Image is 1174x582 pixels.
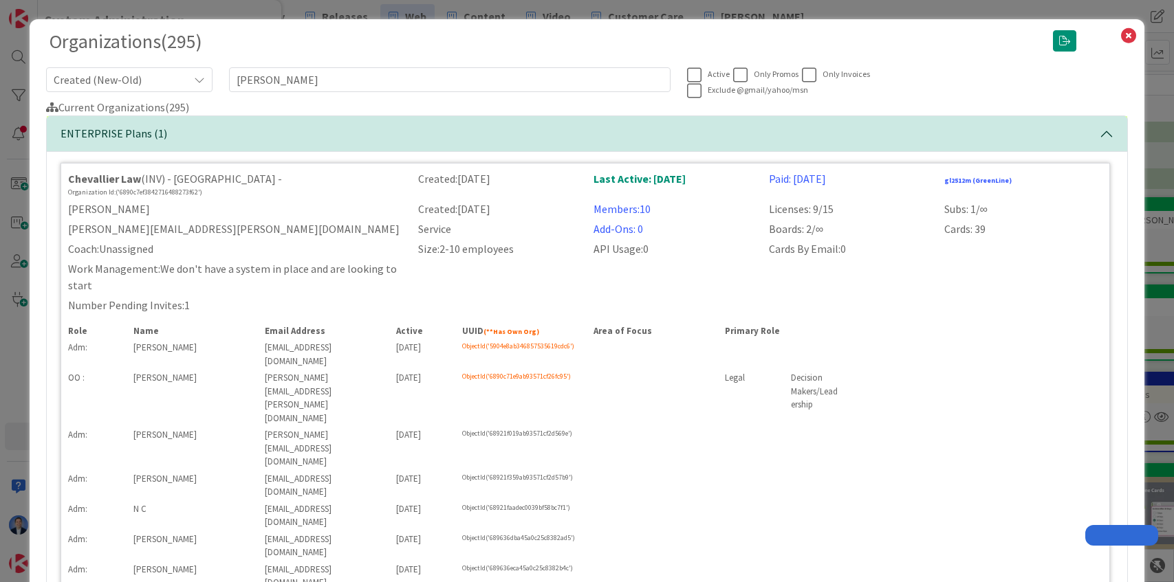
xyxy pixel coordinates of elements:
div: Created: [DATE] [410,201,585,217]
button: Exclude @gmail/yahoo/msn [687,83,808,99]
div: Last Active: [DATE] [585,170,761,197]
div: [PERSON_NAME][EMAIL_ADDRESS][PERSON_NAME][DOMAIN_NAME] [60,221,411,237]
div: Cards By Email: 0 [761,240,936,257]
div: Work Management: We don't have a system in place and are looking to start [60,260,411,293]
div: Boards: 2/∞ [761,221,936,237]
div: Coach: Unassigned [60,240,411,257]
div: ObjectId('68921f359ab93571cf2d57b9') [454,472,717,499]
span: Active [708,69,730,79]
span: Adm: [68,342,87,353]
div: Area of Focus [585,324,717,338]
span: Adm: [68,563,87,575]
div: ObjectId('68921f019ab93571cf2d569e') [454,428,717,469]
div: Primary Role [717,324,848,338]
div: Service [410,221,585,237]
div: Name [125,324,257,338]
div: Size: 2-10 employees [410,240,585,257]
div: ObjectId('6890c71e9ab93571cf26fc95') [454,371,717,425]
div: [PERSON_NAME][EMAIL_ADDRESS][PERSON_NAME][DOMAIN_NAME] [257,371,388,425]
a: Paid: [DATE] [769,172,826,186]
a: Members: 10 [594,202,651,216]
div: [EMAIL_ADDRESS][DOMAIN_NAME] [257,502,388,529]
div: [PERSON_NAME] [125,341,257,368]
div: [PERSON_NAME] [60,201,411,217]
button: ENTERPRISE Plans (1) [47,116,1128,152]
div: Email Address [257,324,388,338]
div: API Usage: 0 [585,240,761,257]
div: [PERSON_NAME] [125,428,257,469]
span: Current Organizations ( 295 ) [46,100,189,114]
div: N C [125,502,257,529]
span: OO : [68,372,85,383]
div: [EMAIL_ADDRESS][DOMAIN_NAME] [257,341,388,368]
div: Decision Makers/Leadership [783,371,849,425]
div: [DATE] [388,533,454,559]
div: Subs: 1/∞ [936,201,1111,217]
div: [PERSON_NAME] [125,371,257,425]
span: Adm: [68,503,87,515]
div: Role [60,324,126,338]
div: Active [388,324,454,338]
div: [DATE] [388,472,454,499]
div: [DATE] [388,502,454,529]
div: Legal [717,371,783,425]
div: [DATE] [388,341,454,368]
button: Only Invoices [802,67,870,83]
div: [PERSON_NAME] [125,533,257,559]
div: [PERSON_NAME] [125,472,257,499]
h3: Organizations ( 295 ) [50,30,1034,54]
span: Adm: [68,533,87,545]
button: Only Promos [733,67,798,83]
span: Created (New-Old) [54,70,182,89]
div: Cards: 39 [936,221,1111,237]
strong: Chevallier Law [68,172,141,186]
span: (**Has Own Org) [483,327,539,336]
div: [PERSON_NAME][EMAIL_ADDRESS][DOMAIN_NAME] [257,428,388,469]
div: Created: [DATE] [410,170,585,197]
span: Exclude @gmail/yahoo/msn [708,85,808,95]
div: [DATE] [388,428,454,469]
span: Only Invoices [823,69,870,79]
div: [DATE] [388,371,454,425]
div: ObjectId('689636dba45a0c25c8382ad5') [454,533,717,559]
strong: gl2512m (GreenLine) [944,176,1012,185]
p: Number Pending Invites: 1 [68,297,840,313]
div: [EMAIL_ADDRESS][DOMAIN_NAME] [257,533,388,559]
div: [EMAIL_ADDRESS][DOMAIN_NAME] [257,472,388,499]
div: ObjectId('5904e8ab346857535619cdc6') [454,341,717,368]
div: (INV) - [GEOGRAPHIC_DATA] - [68,170,402,187]
span: Only Promos [754,69,798,79]
div: UUID [454,324,585,338]
button: Active [687,67,730,83]
div: Licenses: 9/15 [761,201,936,217]
span: Adm: [68,473,87,484]
div: ObjectId('68921faadec0039bf58bc7f1') [454,502,717,529]
a: Add-Ons: 0 [594,222,643,236]
div: Organization Id: ('6890c7ef3842716488273f62') [68,187,402,197]
span: Adm: [68,429,87,440]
